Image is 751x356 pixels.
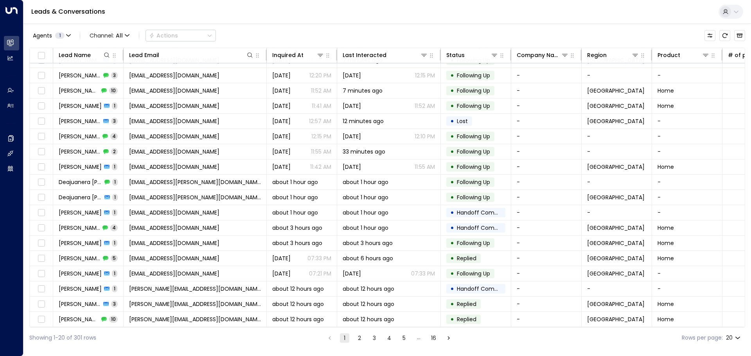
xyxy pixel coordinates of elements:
[36,223,46,233] span: Toggle select row
[343,270,361,277] span: Yesterday
[587,102,645,110] span: Clinton Township
[582,205,652,220] td: -
[340,333,349,343] button: page 1
[652,144,722,159] td: -
[726,332,742,343] div: 20
[272,87,291,95] span: Oct 12, 2025
[587,163,645,171] span: Clinton Township
[450,145,454,158] div: •
[116,32,123,39] span: All
[59,50,111,60] div: Lead Name
[450,99,454,113] div: •
[311,132,331,140] p: 12:15 PM
[129,117,219,125] span: mztanisha1226@gmail.com
[309,270,331,277] p: 07:21 PM
[587,193,645,201] span: Clinton Township
[511,220,582,235] td: -
[415,132,435,140] p: 12:10 PM
[29,334,96,342] div: Showing 1-20 of 301 rows
[511,190,582,205] td: -
[29,30,74,41] button: Agents1
[36,147,46,157] span: Toggle select row
[112,240,117,246] span: 1
[272,117,291,125] span: Oct 04, 2025
[36,284,46,294] span: Toggle select row
[457,254,476,262] span: Replied
[129,209,219,216] span: applework175@gmail.com
[272,102,291,110] span: Oct 12, 2025
[355,333,364,343] button: Go to page 2
[450,69,454,82] div: •
[450,206,454,219] div: •
[343,178,388,186] span: about 1 hour ago
[652,281,722,296] td: -
[343,254,393,262] span: about 6 hours ago
[415,72,435,79] p: 12:15 PM
[112,194,118,200] span: 1
[511,159,582,174] td: -
[652,175,722,190] td: -
[86,30,133,41] button: Channel:All
[450,114,454,128] div: •
[450,282,454,295] div: •
[343,163,361,171] span: Yesterday
[272,270,291,277] span: Yesterday
[109,316,118,322] span: 10
[59,224,100,232] span: Anthony Eli
[59,132,100,140] span: Tanisha Smith
[587,87,645,95] span: Clinton Township
[343,209,388,216] span: about 1 hour ago
[450,175,454,189] div: •
[734,30,745,41] button: Archived Leads
[658,102,674,110] span: Home
[457,117,468,125] span: Lost
[112,270,117,277] span: 1
[582,175,652,190] td: -
[415,102,435,110] p: 11:52 AM
[129,224,219,232] span: applework175@gmail.com
[59,270,102,277] span: Tracey Mcdonald
[343,285,394,293] span: about 12 hours ago
[457,193,490,201] span: Following Up
[110,133,118,140] span: 4
[343,102,361,110] span: Oct 12, 2025
[370,333,379,343] button: Go to page 3
[36,162,46,172] span: Toggle select row
[129,300,261,308] span: teresa.pliva@gmail.com
[312,102,331,110] p: 11:41 AM
[33,33,52,38] span: Agents
[36,177,46,187] span: Toggle select row
[719,30,730,41] span: Refresh
[272,132,291,140] span: Oct 06, 2025
[129,254,219,262] span: mcdonald0612@gmail.com
[111,301,118,307] span: 3
[511,251,582,266] td: -
[457,87,490,95] span: Following Up
[112,163,117,170] span: 1
[457,178,490,186] span: Following Up
[343,87,383,95] span: 7 minutes ago
[457,224,512,232] span: Handoff Completed
[129,239,219,247] span: applework175@gmail.com
[457,56,490,64] span: Following Up
[587,224,645,232] span: Clinton Township
[109,87,118,94] span: 10
[343,148,385,156] span: 33 minutes ago
[111,72,118,79] span: 3
[652,190,722,205] td: -
[457,270,490,277] span: Following Up
[658,50,680,60] div: Product
[272,285,324,293] span: about 12 hours ago
[652,114,722,129] td: -
[457,148,490,156] span: Following Up
[415,163,435,171] p: 11:55 AM
[658,239,674,247] span: Home
[587,50,607,60] div: Region
[658,163,674,171] span: Home
[511,236,582,250] td: -
[272,254,291,262] span: Yesterday
[110,224,118,231] span: 4
[272,239,322,247] span: about 3 hours ago
[704,30,715,41] button: Customize
[511,68,582,83] td: -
